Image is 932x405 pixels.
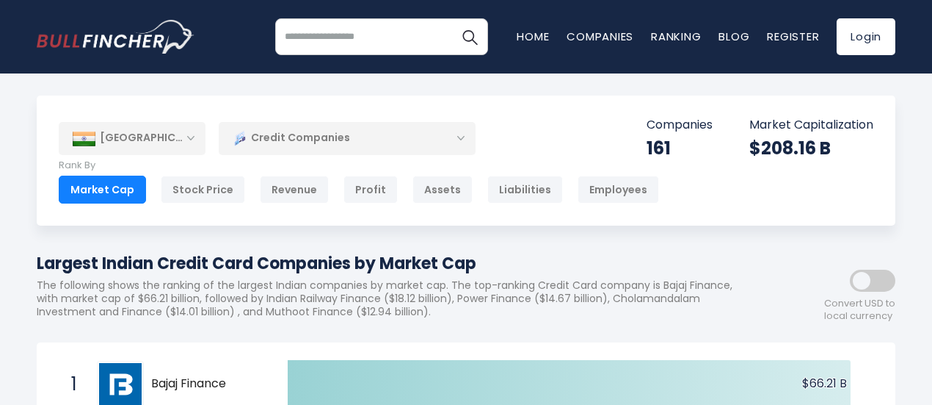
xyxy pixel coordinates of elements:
span: 1 [64,372,79,397]
a: Register [767,29,819,44]
a: Home [517,29,549,44]
div: 161 [647,137,713,160]
p: The following shows the ranking of the largest Indian companies by market cap. The top-ranking Cr... [37,279,763,319]
a: Go to homepage [37,20,194,54]
div: Credit Companies [219,121,476,155]
button: Search [451,18,488,55]
span: Bajaj Finance [151,376,262,392]
div: $208.16 B [749,137,873,160]
div: Profit [343,176,398,204]
div: Assets [412,176,473,204]
p: Market Capitalization [749,118,873,133]
a: Ranking [651,29,701,44]
a: Blog [718,29,749,44]
a: Login [837,18,895,55]
div: Revenue [260,176,329,204]
h1: Largest Indian Credit Card Companies by Market Cap [37,251,763,276]
a: Companies [567,29,633,44]
p: Rank By [59,160,659,172]
div: [GEOGRAPHIC_DATA] [59,122,205,154]
text: $66.21 B [802,375,847,392]
div: Employees [578,176,659,204]
div: Market Cap [59,176,146,204]
img: bullfincher logo [37,20,194,54]
div: Stock Price [161,176,245,204]
div: Liabilities [487,176,563,204]
p: Companies [647,118,713,133]
span: Convert USD to local currency [824,298,895,323]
